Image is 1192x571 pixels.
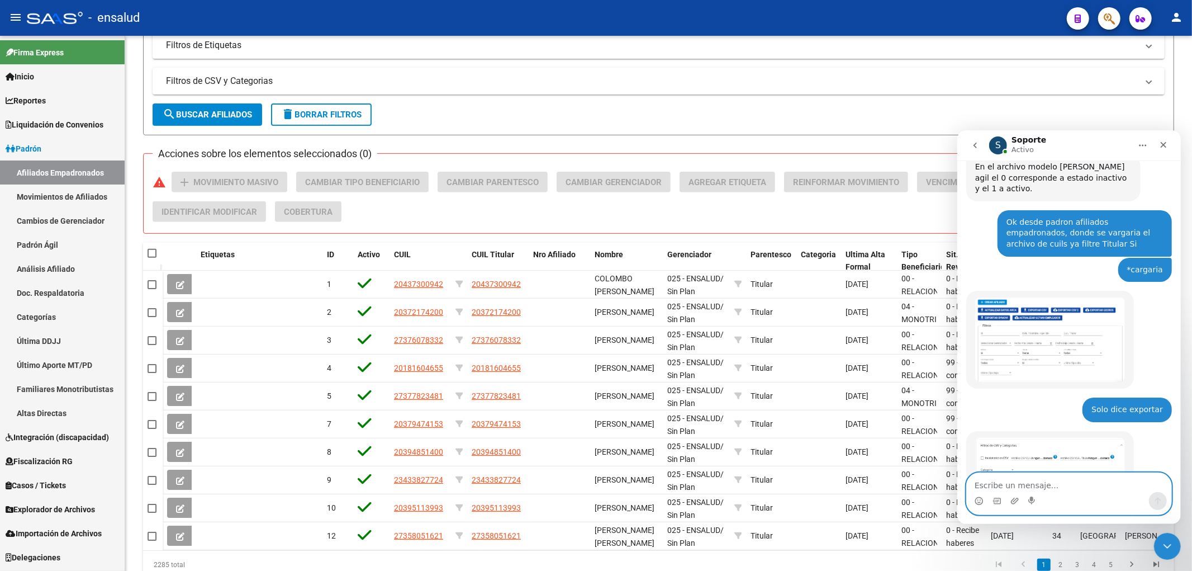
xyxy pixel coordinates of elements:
[472,419,521,428] span: 20379474153
[846,362,892,375] div: [DATE]
[1125,531,1185,540] span: [PERSON_NAME]
[327,531,336,540] span: 12
[6,95,46,107] span: Reportes
[566,177,662,187] span: Cambiar Gerenciador
[846,334,892,347] div: [DATE]
[901,250,945,272] span: Tipo Beneficiario
[6,70,34,83] span: Inicio
[472,391,521,400] span: 27377823481
[467,243,529,280] datatable-header-cell: CUIL Titular
[901,274,953,321] span: 00 - RELACION DE DEPENDENCIA
[946,274,992,309] span: 0 - Recibe haberes regularmente
[394,503,443,512] span: 20395113993
[196,243,322,280] datatable-header-cell: Etiquetas
[163,107,176,121] mat-icon: search
[663,243,730,280] datatable-header-cell: Gerenciador
[667,274,720,283] span: 025 - ENSALUD
[946,302,992,337] span: 0 - Recibe haberes regularmente
[667,442,720,451] span: 025 - ENSALUD
[751,308,773,317] span: Titular
[394,531,443,540] span: 27358051621
[926,177,998,187] span: Vencimiento PMI
[438,172,548,192] button: Cambiar Parentesco
[846,278,892,291] div: [DATE]
[6,503,95,516] span: Explorador de Archivos
[991,531,1014,540] span: [DATE]
[901,414,953,461] span: 00 - RELACION DE DEPENDENCIA
[946,526,992,560] span: 0 - Recibe haberes regularmente
[751,280,773,289] span: Titular
[595,419,654,428] span: [PERSON_NAME]
[557,172,671,192] button: Cambiar Gerenciador
[271,103,372,126] button: Borrar Filtros
[595,475,654,484] span: [PERSON_NAME]
[846,530,892,542] div: [DATE]
[327,336,331,345] span: 3
[472,280,521,289] span: 20437300942
[751,531,773,540] span: Titular
[394,280,443,289] span: 20437300942
[284,207,333,217] span: Cobertura
[322,243,353,280] datatable-header-cell: ID
[667,358,720,367] span: 025 - ENSALUD
[172,172,287,192] button: Movimiento Masivo
[447,177,539,187] span: Cambiar Parentesco
[846,390,892,403] div: [DATE]
[153,68,1165,95] mat-expansion-panel-header: Filtros de CSV y Categorias
[595,526,654,548] span: [PERSON_NAME] [PERSON_NAME]
[178,176,191,189] mat-icon: add
[901,330,953,377] span: 00 - RELACION DE DEPENDENCIA
[917,172,1007,192] button: Vencimiento PMI
[153,146,377,162] h3: Acciones sobre los elementos seleccionados (0)
[957,130,1181,524] iframe: Intercom live chat
[327,475,331,484] span: 9
[751,419,773,428] span: Titular
[1146,559,1167,571] a: go to last page
[846,250,885,272] span: Ultima Alta Formal
[6,479,66,492] span: Casos / Tickets
[901,358,953,405] span: 00 - RELACION DE DEPENDENCIA
[327,308,331,317] span: 2
[1104,559,1118,571] a: 5
[946,250,973,272] span: Sit. Revista
[394,419,443,428] span: 20379474153
[296,172,429,192] button: Cambiar Tipo Beneficiario
[680,172,775,192] button: Agregar Etiqueta
[472,475,521,484] span: 23433827724
[751,503,773,512] span: Titular
[595,447,654,456] span: [PERSON_NAME]
[201,250,235,259] span: Etiquetas
[846,446,892,459] div: [DATE]
[595,336,654,345] span: [PERSON_NAME]
[751,475,773,484] span: Titular
[595,364,654,372] span: [PERSON_NAME]
[901,470,953,517] span: 00 - RELACION DE DEPENDENCIA
[394,391,443,400] span: 27377823481
[1054,559,1067,571] a: 2
[529,243,590,280] datatable-header-cell: Nro Afiliado
[946,442,992,476] span: 0 - Recibe haberes regularmente
[901,386,971,408] span: 04 - MONOTRIBUTISTAS
[942,243,986,280] datatable-header-cell: Sit. Revista
[163,110,252,120] span: Buscar Afiliados
[6,119,103,131] span: Liquidación de Convenios
[751,250,791,259] span: Parentesco
[595,250,623,259] span: Nombre
[327,280,331,289] span: 1
[946,386,980,433] span: 99 - No se conoce situación de revista
[394,336,443,345] span: 27376078332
